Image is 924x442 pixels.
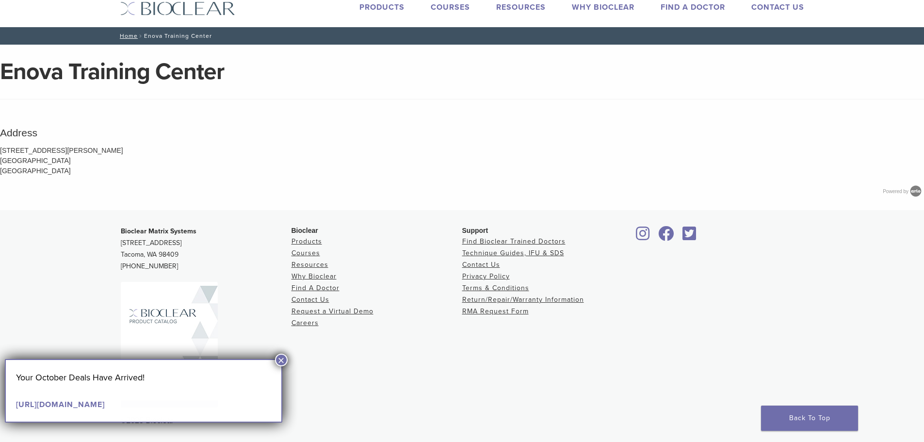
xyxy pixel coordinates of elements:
[292,261,328,269] a: Resources
[359,2,405,12] a: Products
[113,27,811,45] nav: Enova Training Center
[908,184,923,198] img: Arlo training & Event Software
[431,2,470,12] a: Courses
[462,284,529,292] a: Terms & Conditions
[572,2,634,12] a: Why Bioclear
[16,400,105,409] a: [URL][DOMAIN_NAME]
[121,226,292,272] p: [STREET_ADDRESS] Tacoma, WA 98409 [PHONE_NUMBER]
[633,232,653,242] a: Bioclear
[462,249,564,257] a: Technique Guides, IFU & SDS
[121,282,218,408] img: Bioclear
[496,2,546,12] a: Resources
[761,406,858,431] a: Back To Top
[292,295,329,304] a: Contact Us
[462,307,529,315] a: RMA Request Form
[138,33,144,38] span: /
[120,1,235,16] img: Bioclear
[883,189,924,194] a: Powered by
[292,307,373,315] a: Request a Virtual Demo
[292,284,340,292] a: Find A Doctor
[680,232,700,242] a: Bioclear
[292,319,319,327] a: Careers
[655,232,678,242] a: Bioclear
[462,261,500,269] a: Contact Us
[292,249,320,257] a: Courses
[462,272,510,280] a: Privacy Policy
[292,237,322,246] a: Products
[292,227,318,234] span: Bioclear
[121,415,804,426] div: ©2025 Bioclear
[661,2,725,12] a: Find A Doctor
[275,354,288,366] button: Close
[121,227,196,235] strong: Bioclear Matrix Systems
[16,370,271,385] p: Your October Deals Have Arrived!
[292,272,337,280] a: Why Bioclear
[462,237,566,246] a: Find Bioclear Trained Doctors
[117,33,138,39] a: Home
[462,227,488,234] span: Support
[462,295,584,304] a: Return/Repair/Warranty Information
[751,2,804,12] a: Contact Us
